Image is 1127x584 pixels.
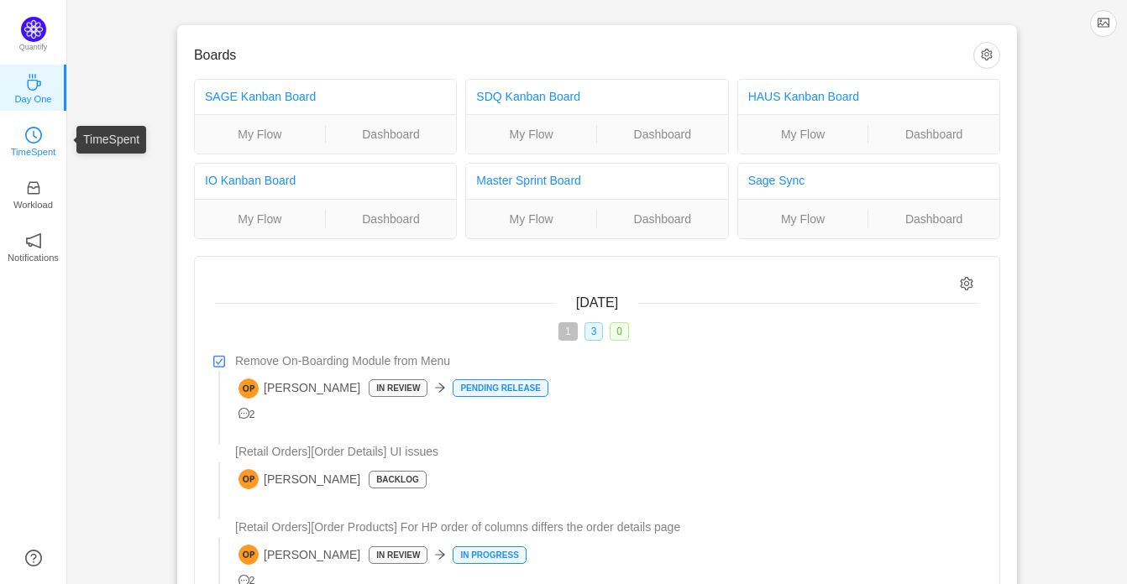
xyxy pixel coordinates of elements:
[25,237,42,254] a: icon: notificationNotifications
[195,125,325,143] a: My Flow
[558,322,578,341] span: 1
[476,174,581,187] a: Master Sprint Board
[19,42,48,54] p: Quantify
[466,210,596,228] a: My Flow
[1090,10,1117,37] button: icon: picture
[239,408,249,419] i: icon: message
[235,519,979,536] a: [Retail Orders][Order Products] For HP order of columns differs the order details page
[25,232,42,249] i: icon: notification
[13,197,53,212] p: Workload
[370,380,427,396] p: IN REVIEW
[239,469,259,489] img: OP
[434,382,446,394] i: icon: arrow-right
[205,90,316,103] a: SAGE Kanban Board
[205,174,296,187] a: IO Kanban Board
[235,352,450,370] span: Remove On-Boarding Module from Menu
[239,545,360,565] span: [PERSON_NAME]
[239,378,360,399] span: [PERSON_NAME]
[11,144,56,159] p: TimeSpent
[453,380,548,396] p: Pending Release
[973,42,1000,69] button: icon: setting
[239,409,255,420] span: 2
[14,91,51,107] p: Day One
[748,90,859,103] a: HAUS Kanban Board
[610,322,629,341] span: 0
[239,469,360,489] span: [PERSON_NAME]
[584,322,604,341] span: 3
[476,90,580,103] a: SDQ Kanban Board
[235,443,438,461] span: [Retail Orders][Order Details] UI issues
[960,277,974,291] i: icon: setting
[21,17,46,42] img: Quantify
[597,210,728,228] a: Dashboard
[25,550,42,566] a: icon: question-circle
[25,127,42,143] i: icon: clock-circle
[239,545,259,565] img: OP
[326,210,457,228] a: Dashboard
[738,210,868,228] a: My Flow
[25,79,42,96] a: icon: coffeeDay One
[25,180,42,196] i: icon: inbox
[576,295,618,310] span: [DATE]
[597,125,728,143] a: Dashboard
[8,250,59,265] p: Notifications
[434,549,446,561] i: icon: arrow-right
[239,378,259,399] img: OP
[868,125,999,143] a: Dashboard
[194,47,973,64] h3: Boards
[738,125,868,143] a: My Flow
[25,132,42,149] a: icon: clock-circleTimeSpent
[235,443,979,461] a: [Retail Orders][Order Details] UI issues
[195,210,325,228] a: My Flow
[370,472,426,488] p: Backlog
[235,352,979,370] a: Remove On-Boarding Module from Menu
[453,547,525,563] p: In Progress
[326,125,457,143] a: Dashboard
[235,519,680,536] span: [Retail Orders][Order Products] For HP order of columns differs the order details page
[868,210,999,228] a: Dashboard
[25,185,42,201] a: icon: inboxWorkload
[748,174,805,187] a: Sage Sync
[25,74,42,91] i: icon: coffee
[466,125,596,143] a: My Flow
[370,547,427,563] p: IN REVIEW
